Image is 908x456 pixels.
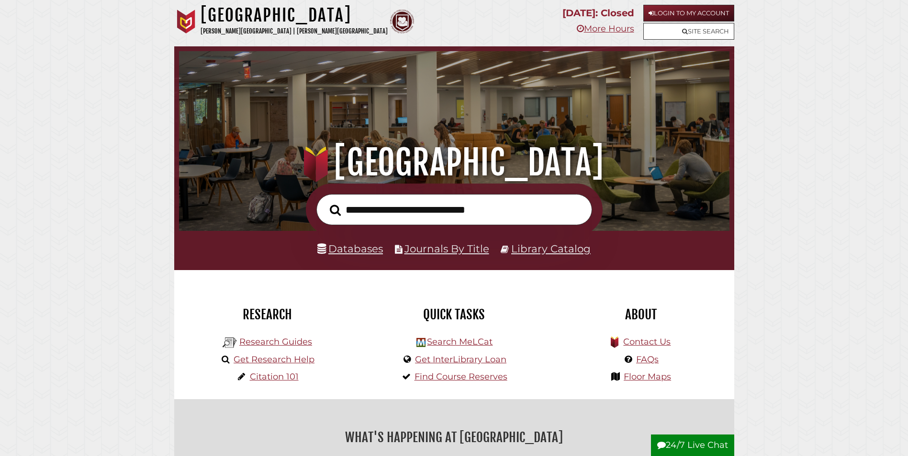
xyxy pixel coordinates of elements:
img: Calvin University [174,10,198,33]
a: Citation 101 [250,371,299,382]
img: Hekman Library Logo [223,336,237,350]
h2: What's Happening at [GEOGRAPHIC_DATA] [181,426,727,448]
p: [PERSON_NAME][GEOGRAPHIC_DATA] | [PERSON_NAME][GEOGRAPHIC_DATA] [201,26,388,37]
button: Search [325,202,346,219]
img: Hekman Library Logo [416,338,426,347]
a: Site Search [643,23,734,40]
a: Research Guides [239,337,312,347]
h1: [GEOGRAPHIC_DATA] [192,141,716,184]
i: Search [330,204,341,216]
a: Journals By Title [404,242,489,255]
h2: Quick Tasks [368,306,540,323]
img: Calvin Theological Seminary [390,10,414,33]
h1: [GEOGRAPHIC_DATA] [201,5,388,26]
h2: About [555,306,727,323]
a: Library Catalog [511,242,591,255]
a: Contact Us [623,337,671,347]
a: Floor Maps [624,371,671,382]
h2: Research [181,306,354,323]
a: FAQs [636,354,659,365]
a: Search MeLCat [427,337,493,347]
a: Databases [317,242,383,255]
a: More Hours [577,23,634,34]
a: Get Research Help [234,354,314,365]
p: [DATE]: Closed [562,5,634,22]
a: Get InterLibrary Loan [415,354,506,365]
a: Login to My Account [643,5,734,22]
a: Find Course Reserves [415,371,507,382]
